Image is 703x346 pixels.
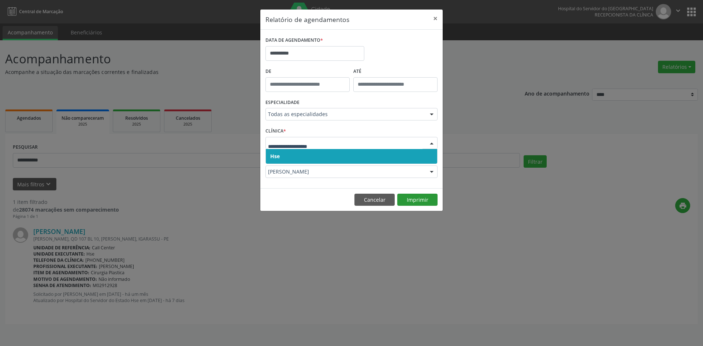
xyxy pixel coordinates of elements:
button: Cancelar [354,194,395,206]
span: Hse [270,153,280,160]
label: DATA DE AGENDAMENTO [265,35,323,46]
label: CLÍNICA [265,126,286,137]
label: ESPECIALIDADE [265,97,300,108]
label: ATÉ [353,66,438,77]
span: [PERSON_NAME] [268,168,423,175]
span: Todas as especialidades [268,111,423,118]
h5: Relatório de agendamentos [265,15,349,24]
button: Imprimir [397,194,438,206]
label: De [265,66,350,77]
button: Close [428,10,443,27]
